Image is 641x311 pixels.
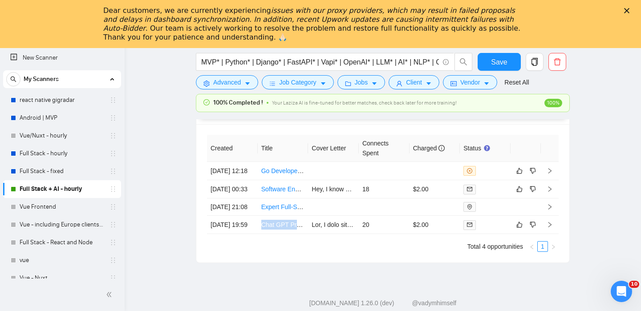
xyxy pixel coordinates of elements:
[547,186,553,192] span: right
[24,70,59,88] span: My Scanners
[530,221,536,228] span: dislike
[544,99,562,107] span: 100%
[548,53,566,71] button: delete
[529,244,535,250] span: left
[110,203,117,210] span: holder
[450,80,457,87] span: idcard
[261,186,385,193] a: Software Engineer - AI Content Creation app
[526,53,544,71] button: copy
[537,241,548,252] li: 1
[624,8,633,13] div: Close
[547,204,553,210] span: right
[110,275,117,282] span: holder
[261,203,509,210] a: Expert Full-Stack Developer for Greenfield SaaS Analytics Platform (React, Python, AWS)
[526,58,543,66] span: copy
[106,290,115,299] span: double-left
[516,186,523,193] span: like
[269,80,276,87] span: bars
[309,299,394,307] a: [DOMAIN_NAME] 1.26.0 (dev)
[258,198,308,216] td: Expert Full-Stack Developer for Greenfield SaaS Analytics Platform (React, Python, AWS)
[261,167,420,174] a: Go Developer for ACS TR069/369 Open Source Software
[527,241,537,252] button: left
[20,109,104,127] a: Android | MVP
[196,75,258,89] button: settingAdvancedcaret-down
[337,75,385,89] button: folderJobscaret-down
[483,80,490,87] span: caret-down
[527,219,538,230] button: dislike
[262,75,333,89] button: barsJob Categorycaret-down
[110,186,117,193] span: holder
[514,184,525,194] button: like
[258,135,308,162] th: Title
[551,244,556,250] span: right
[548,241,559,252] button: right
[359,135,410,162] th: Connects Spent
[530,167,536,174] span: dislike
[201,57,439,68] input: Search Freelance Jobs...
[396,80,402,87] span: user
[10,49,114,67] a: New Scanner
[110,150,117,157] span: holder
[547,168,553,174] span: right
[514,166,525,176] button: like
[629,281,639,288] span: 10
[110,168,117,175] span: holder
[308,135,359,162] th: Cover Letter
[455,58,472,66] span: search
[412,299,456,307] a: @vadymhimself
[467,204,472,210] span: environment
[345,80,351,87] span: folder
[6,72,20,86] button: search
[516,221,523,228] span: like
[110,221,117,228] span: holder
[20,162,104,180] a: Full Stack - fixed
[20,251,104,269] a: vue
[207,198,258,216] td: [DATE] 21:08
[20,145,104,162] a: Full Stack - hourly
[103,6,523,42] div: Dear customers, we are currently experiencing . Our team is actively working to resolve the probl...
[514,219,525,230] button: like
[258,162,308,180] td: Go Developer for ACS TR069/369 Open Source Software
[7,76,20,82] span: search
[460,77,480,87] span: Vendor
[530,186,536,193] span: dislike
[110,239,117,246] span: holder
[389,75,439,89] button: userClientcaret-down
[483,144,491,152] div: Tooltip anchor
[460,135,511,162] th: Status
[548,241,559,252] li: Next Page
[410,180,460,198] td: $2.00
[549,58,566,66] span: delete
[207,162,258,180] td: [DATE] 12:18
[320,80,326,87] span: caret-down
[359,180,410,198] td: 18
[110,132,117,139] span: holder
[207,135,258,162] th: Created
[467,222,472,227] span: mail
[279,77,316,87] span: Job Category
[516,167,523,174] span: like
[406,77,422,87] span: Client
[527,166,538,176] button: dislike
[20,127,104,145] a: Vue/Nuxt - hourly
[443,75,497,89] button: idcardVendorcaret-down
[272,100,457,106] span: Your Laziza AI is fine-tuned for better matches, check back later for more training!
[213,98,263,108] span: 100% Completed !
[504,77,529,87] a: Reset All
[110,97,117,104] span: holder
[527,241,537,252] li: Previous Page
[491,57,507,68] span: Save
[355,77,368,87] span: Jobs
[20,269,104,287] a: Vue - Nuxt
[478,53,521,71] button: Save
[213,77,241,87] span: Advanced
[203,80,210,87] span: setting
[538,242,548,251] a: 1
[20,234,104,251] a: Full Stack - React and Node
[261,221,426,228] a: Chat GPT Protocol Developer for Document Summarization
[443,59,449,65] span: info-circle
[207,216,258,234] td: [DATE] 19:59
[413,145,445,152] span: Charged
[244,80,251,87] span: caret-down
[110,114,117,121] span: holder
